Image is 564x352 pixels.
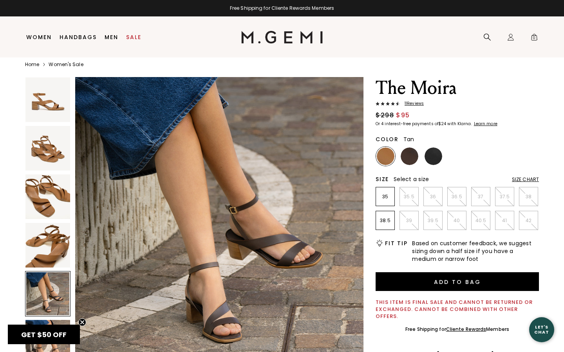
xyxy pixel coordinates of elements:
[376,217,394,224] p: 38.5
[376,136,399,142] h2: Color
[495,217,514,224] p: 41
[424,194,442,200] p: 36
[377,147,394,165] img: Tan
[60,34,97,40] a: Handbags
[376,121,438,127] klarna-placement-style-body: Or 4 interest-free payments of
[412,239,539,263] span: Based on customer feedback, we suggest sizing down a half size if you have a medium or narrow foot
[474,121,497,127] klarna-placement-style-cta: Learn more
[376,176,389,182] h2: Size
[396,111,410,120] span: $95
[400,101,424,106] span: 11 Review s
[376,194,394,200] p: 35
[78,318,86,326] button: Close teaser
[126,34,141,40] a: Sale
[26,34,52,40] a: Women
[401,147,418,165] img: Espresso
[376,299,539,320] div: This item is final sale and cannot be returned or exchanged. Cannot be combined with other offers.
[403,135,414,143] span: Tan
[400,194,418,200] p: 35.5
[400,217,418,224] p: 39
[446,326,486,332] a: Cliente Rewards
[530,35,538,43] span: 0
[529,325,554,334] div: Let's Chat
[472,217,490,224] p: 40.5
[376,101,539,108] a: 11Reviews
[472,194,490,200] p: 37
[512,176,539,183] div: Size Chart
[405,326,509,332] div: Free Shipping for Members
[8,325,80,344] div: GET $50 OFFClose teaser
[49,61,83,68] a: Women's Sale
[425,147,442,165] img: Black
[241,31,323,43] img: M.Gemi
[376,272,539,291] button: Add to Bag
[25,61,39,68] a: Home
[438,121,446,127] klarna-placement-style-amount: $24
[473,122,497,126] a: Learn more
[448,194,466,200] p: 36.5
[21,330,67,339] span: GET $50 OFF
[424,217,442,224] p: 39.5
[105,34,118,40] a: Men
[376,77,539,99] h1: The Moira
[25,223,70,268] img: The Moira
[376,111,394,120] span: $298
[25,126,70,171] img: The Moira
[394,175,429,183] span: Select a size
[25,174,70,219] img: The Moira
[519,194,538,200] p: 38
[385,240,407,246] h2: Fit Tip
[25,77,70,122] img: The Moira
[448,217,466,224] p: 40
[447,121,473,127] klarna-placement-style-body: with Klarna
[519,217,538,224] p: 42
[495,194,514,200] p: 37.5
